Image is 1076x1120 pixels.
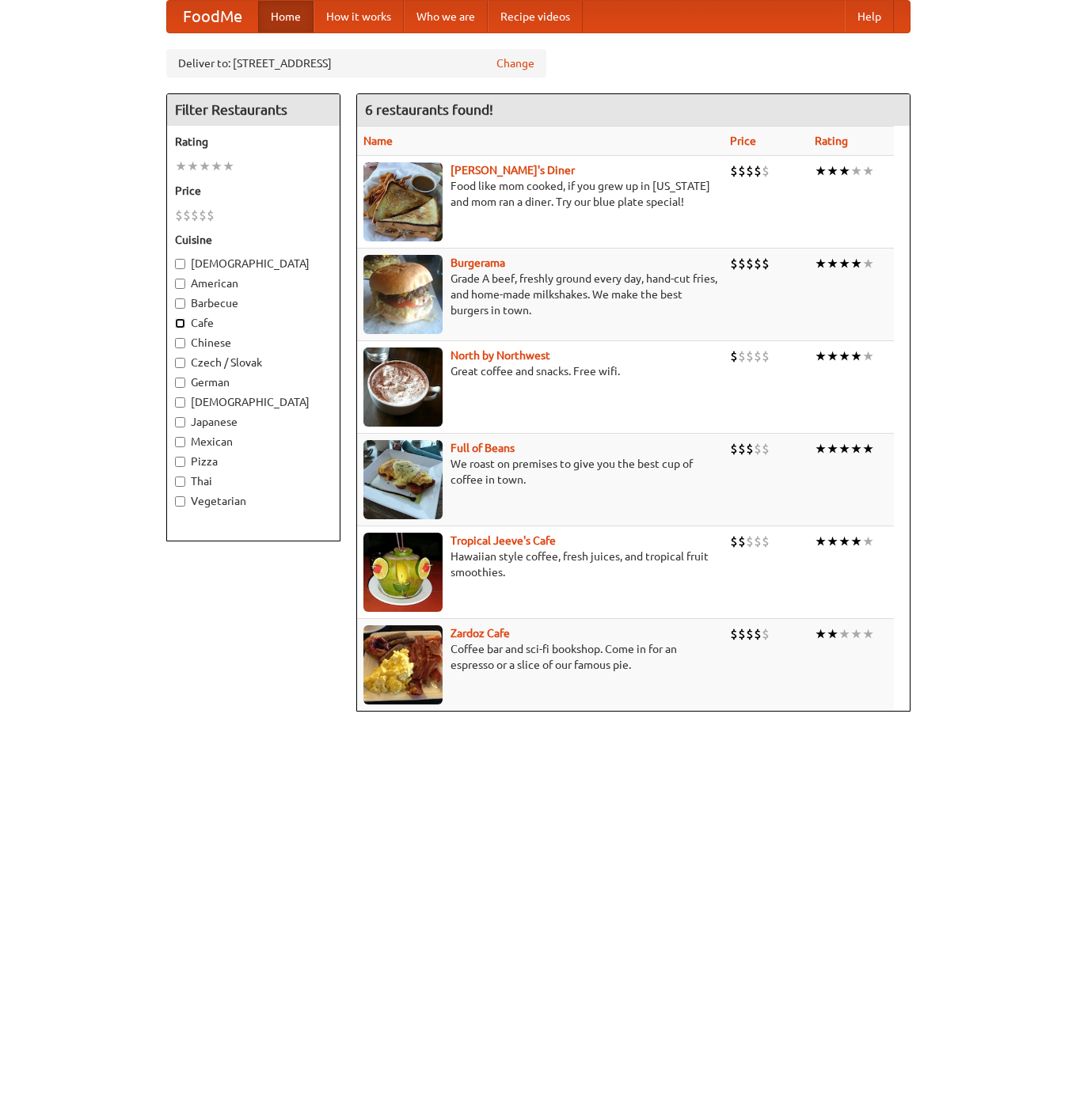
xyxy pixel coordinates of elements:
[363,363,717,379] p: Great coffee and snacks. Free wifi.
[762,162,770,180] li: $
[762,255,770,272] li: $
[451,349,550,362] b: North by Northwest
[222,158,234,175] li: ★
[838,255,850,272] li: ★
[850,162,862,180] li: ★
[738,440,746,457] li: $
[183,207,191,224] li: $
[862,625,874,643] li: ★
[754,440,762,457] li: $
[862,440,874,457] li: ★
[738,625,746,643] li: $
[850,533,862,550] li: ★
[738,162,746,180] li: $
[363,549,717,580] p: Hawaiian style coffee, fresh juices, and tropical fruit smoothies.
[738,255,746,272] li: $
[838,625,850,643] li: ★
[862,347,874,365] li: ★
[211,158,222,175] li: ★
[862,255,874,272] li: ★
[363,178,717,210] p: Food like mom cooked, if you grew up in [US_STATE] and mom ran a diner. Try our blue plate special!
[451,442,515,454] a: Full of Beans
[175,295,332,311] label: Barbecue
[451,164,575,177] b: [PERSON_NAME]'s Diner
[175,256,332,271] label: [DEMOGRAPHIC_DATA]
[451,627,510,640] a: Zardoz Cafe
[738,533,746,550] li: $
[815,162,827,180] li: ★
[730,533,738,550] li: $
[404,1,488,32] a: Who we are
[496,55,534,71] a: Change
[730,162,738,180] li: $
[746,162,754,180] li: $
[167,1,258,32] a: FoodMe
[191,207,199,224] li: $
[815,625,827,643] li: ★
[838,533,850,550] li: ★
[258,1,314,32] a: Home
[187,158,199,175] li: ★
[827,255,838,272] li: ★
[175,394,332,410] label: [DEMOGRAPHIC_DATA]
[815,347,827,365] li: ★
[175,232,332,248] h5: Cuisine
[827,162,838,180] li: ★
[754,347,762,365] li: $
[175,493,332,509] label: Vegetarian
[175,134,332,150] h5: Rating
[363,641,717,673] p: Coffee bar and sci-fi bookshop. Come in for an espresso or a slice of our famous pie.
[175,183,332,199] h5: Price
[451,534,556,547] a: Tropical Jeeve's Cafe
[175,473,332,489] label: Thai
[850,255,862,272] li: ★
[850,440,862,457] li: ★
[363,135,393,147] a: Name
[746,533,754,550] li: $
[175,318,185,328] input: Cafe
[862,162,874,180] li: ★
[365,102,493,117] ng-pluralize: 6 restaurants found!
[762,533,770,550] li: $
[175,358,185,368] input: Czech / Slovak
[175,158,187,175] li: ★
[167,94,340,126] h4: Filter Restaurants
[746,625,754,643] li: $
[207,207,215,224] li: $
[363,456,717,488] p: We roast on premises to give you the best cup of coffee in town.
[175,338,185,348] input: Chinese
[175,259,185,269] input: [DEMOGRAPHIC_DATA]
[363,255,443,334] img: burgerama.jpg
[175,315,332,331] label: Cafe
[827,347,838,365] li: ★
[762,625,770,643] li: $
[754,255,762,272] li: $
[730,440,738,457] li: $
[175,355,332,370] label: Czech / Slovak
[838,347,850,365] li: ★
[815,135,848,147] a: Rating
[754,625,762,643] li: $
[175,275,332,291] label: American
[754,162,762,180] li: $
[175,397,185,408] input: [DEMOGRAPHIC_DATA]
[175,298,185,309] input: Barbecue
[850,347,862,365] li: ★
[730,135,756,147] a: Price
[363,347,443,427] img: north.jpg
[175,417,185,427] input: Japanese
[363,271,717,318] p: Grade A beef, freshly ground every day, hand-cut fries, and home-made milkshakes. We make the bes...
[363,440,443,519] img: beans.jpg
[754,533,762,550] li: $
[166,49,546,78] div: Deliver to: [STREET_ADDRESS]
[838,440,850,457] li: ★
[746,347,754,365] li: $
[862,533,874,550] li: ★
[363,162,443,241] img: sallys.jpg
[451,256,505,269] a: Burgerama
[746,255,754,272] li: $
[738,347,746,365] li: $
